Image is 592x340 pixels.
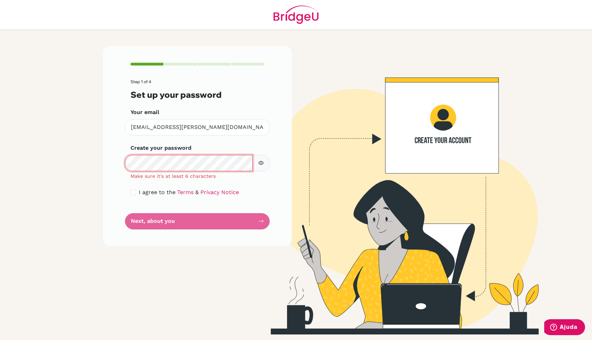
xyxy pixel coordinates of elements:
img: Create your account [197,46,592,334]
input: Insert your email* [125,119,270,136]
label: Create your password [131,144,191,152]
label: Your email [131,108,159,116]
span: I agree to the [139,189,176,195]
span: & [195,189,199,195]
div: Make sure it's at least 6 characters [125,173,270,180]
iframe: Abre um widget para que você possa encontrar mais informações [544,319,585,337]
h3: Set up your password [131,90,264,100]
a: Privacy Notice [200,189,239,195]
span: Step 1 of 4 [131,79,151,84]
a: Terms [177,189,194,195]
